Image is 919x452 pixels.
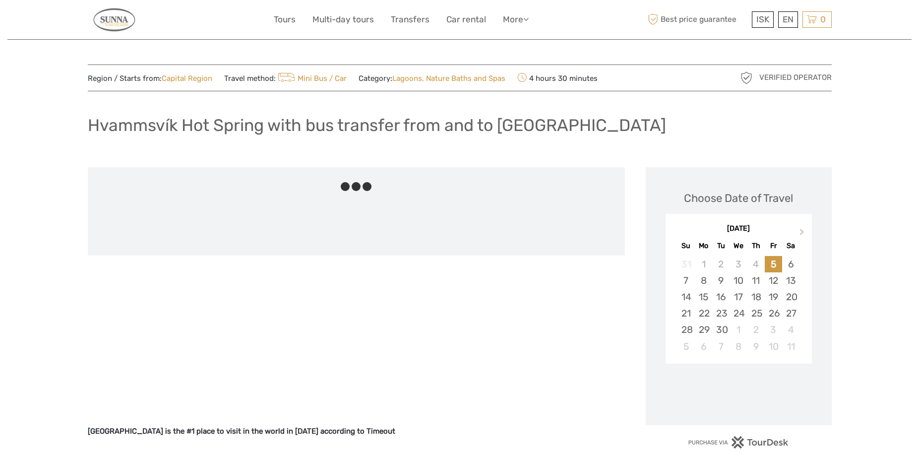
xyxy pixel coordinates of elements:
[677,239,695,253] div: Su
[392,74,505,83] a: Lagoons, Nature Baths and Spas
[646,11,749,28] span: Best price guarantee
[730,239,747,253] div: We
[730,256,747,272] div: Not available Wednesday, September 3rd, 2025
[88,115,666,135] h1: Hvammsvík Hot Spring with bus transfer from and to [GEOGRAPHIC_DATA]
[359,73,505,84] span: Category:
[517,71,598,85] span: 4 hours 30 minutes
[446,12,486,27] a: Car rental
[274,12,296,27] a: Tours
[695,305,712,322] div: Choose Monday, September 22nd, 2025
[677,272,695,289] div: Choose Sunday, September 7th, 2025
[312,12,374,27] a: Multi-day tours
[712,272,730,289] div: Choose Tuesday, September 9th, 2025
[688,436,789,449] img: PurchaseViaTourDesk.png
[677,256,695,272] div: Not available Sunday, August 31st, 2025
[669,256,808,355] div: month 2025-09
[765,239,782,253] div: Fr
[782,322,799,338] div: Choose Saturday, October 4th, 2025
[782,338,799,355] div: Choose Saturday, October 11th, 2025
[730,289,747,305] div: Choose Wednesday, September 17th, 2025
[795,226,811,242] button: Next Month
[738,70,754,86] img: verified_operator_grey_128.png
[276,74,347,83] a: Mini Bus / Car
[765,305,782,322] div: Choose Friday, September 26th, 2025
[747,322,765,338] div: Choose Thursday, October 2nd, 2025
[730,338,747,355] div: Choose Wednesday, October 8th, 2025
[747,289,765,305] div: Choose Thursday, September 18th, 2025
[782,305,799,322] div: Choose Saturday, September 27th, 2025
[819,14,827,24] span: 0
[782,256,799,272] div: Choose Saturday, September 6th, 2025
[747,272,765,289] div: Choose Thursday, September 11th, 2025
[778,11,798,28] div: EN
[503,12,529,27] a: More
[677,305,695,322] div: Choose Sunday, September 21st, 2025
[88,7,140,32] img: General info
[162,74,212,83] a: Capital Region
[735,389,742,396] div: Loading...
[712,338,730,355] div: Choose Tuesday, October 7th, 2025
[712,239,730,253] div: Tu
[747,338,765,355] div: Choose Thursday, October 9th, 2025
[677,338,695,355] div: Choose Sunday, October 5th, 2025
[756,14,769,24] span: ISK
[695,338,712,355] div: Choose Monday, October 6th, 2025
[712,289,730,305] div: Choose Tuesday, September 16th, 2025
[666,224,812,234] div: [DATE]
[747,256,765,272] div: Not available Thursday, September 4th, 2025
[88,73,212,84] span: Region / Starts from:
[765,338,782,355] div: Choose Friday, October 10th, 2025
[695,256,712,272] div: Not available Monday, September 1st, 2025
[695,272,712,289] div: Choose Monday, September 8th, 2025
[765,322,782,338] div: Choose Friday, October 3rd, 2025
[695,322,712,338] div: Choose Monday, September 29th, 2025
[730,272,747,289] div: Choose Wednesday, September 10th, 2025
[712,322,730,338] div: Choose Tuesday, September 30th, 2025
[730,322,747,338] div: Choose Wednesday, October 1st, 2025
[782,289,799,305] div: Choose Saturday, September 20th, 2025
[684,191,793,206] div: Choose Date of Travel
[747,305,765,322] div: Choose Thursday, September 25th, 2025
[765,256,782,272] div: Choose Friday, September 5th, 2025
[677,322,695,338] div: Choose Sunday, September 28th, 2025
[765,289,782,305] div: Choose Friday, September 19th, 2025
[759,72,832,83] span: Verified Operator
[712,305,730,322] div: Choose Tuesday, September 23rd, 2025
[88,427,395,436] strong: [GEOGRAPHIC_DATA] is the #1 place to visit in the world in [DATE] according to Timeout
[677,289,695,305] div: Choose Sunday, September 14th, 2025
[765,272,782,289] div: Choose Friday, September 12th, 2025
[782,272,799,289] div: Choose Saturday, September 13th, 2025
[747,239,765,253] div: Th
[712,256,730,272] div: Not available Tuesday, September 2nd, 2025
[730,305,747,322] div: Choose Wednesday, September 24th, 2025
[782,239,799,253] div: Sa
[695,289,712,305] div: Choose Monday, September 15th, 2025
[695,239,712,253] div: Mo
[224,71,347,85] span: Travel method:
[391,12,429,27] a: Transfers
